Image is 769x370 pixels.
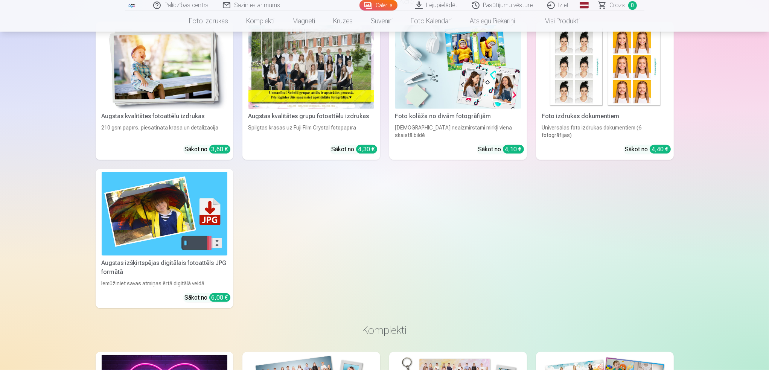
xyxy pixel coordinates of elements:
[99,124,230,139] div: 210 gsm papīrs, piesātināta krāsa un detalizācija
[461,11,524,32] a: Atslēgu piekariņi
[209,293,230,302] div: 6,00 €
[99,112,230,121] div: Augstas kvalitātes fotoattēlu izdrukas
[524,11,589,32] a: Visi produkti
[99,259,230,277] div: Augstas izšķirtspējas digitālais fotoattēls JPG formātā
[503,145,524,154] div: 4,10 €
[242,22,380,160] a: Augstas kvalitātes grupu fotoattēlu izdrukasSpilgtas krāsas uz Fuji Film Crystal fotopapīraSākot ...
[245,112,377,121] div: Augstas kvalitātes grupu fotoattēlu izdrukas
[96,22,233,160] a: Augstas kvalitātes fotoattēlu izdrukasAugstas kvalitātes fotoattēlu izdrukas210 gsm papīrs, piesā...
[610,1,625,10] span: Grozs
[128,3,136,8] img: /fa1
[395,25,521,109] img: Foto kolāža no divām fotogrāfijām
[402,11,461,32] a: Foto kalendāri
[332,145,377,154] div: Sākot no
[478,145,524,154] div: Sākot no
[180,11,238,32] a: Foto izdrukas
[542,25,668,109] img: Foto izdrukas dokumentiem
[539,112,671,121] div: Foto izdrukas dokumentiem
[284,11,324,32] a: Magnēti
[102,172,227,256] img: Augstas izšķirtspējas digitālais fotoattēls JPG formātā
[238,11,284,32] a: Komplekti
[539,124,671,139] div: Universālas foto izdrukas dokumentiem (6 fotogrāfijas)
[536,22,674,160] a: Foto izdrukas dokumentiemFoto izdrukas dokumentiemUniversālas foto izdrukas dokumentiem (6 fotogr...
[209,145,230,154] div: 3,60 €
[324,11,362,32] a: Krūzes
[102,323,668,337] h3: Komplekti
[185,145,230,154] div: Sākot no
[102,25,227,109] img: Augstas kvalitātes fotoattēlu izdrukas
[185,293,230,302] div: Sākot no
[356,145,377,154] div: 4,30 €
[96,169,233,309] a: Augstas izšķirtspējas digitālais fotoattēls JPG formātāAugstas izšķirtspējas digitālais fotoattēl...
[362,11,402,32] a: Suvenīri
[625,145,671,154] div: Sākot no
[628,1,637,10] span: 0
[650,145,671,154] div: 4,40 €
[389,22,527,160] a: Foto kolāža no divām fotogrāfijāmFoto kolāža no divām fotogrāfijām[DEMOGRAPHIC_DATA] neaizmirstam...
[392,112,524,121] div: Foto kolāža no divām fotogrāfijām
[99,280,230,287] div: Iemūžiniet savas atmiņas ērtā digitālā veidā
[245,124,377,139] div: Spilgtas krāsas uz Fuji Film Crystal fotopapīra
[392,124,524,139] div: [DEMOGRAPHIC_DATA] neaizmirstami mirkļi vienā skaistā bildē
